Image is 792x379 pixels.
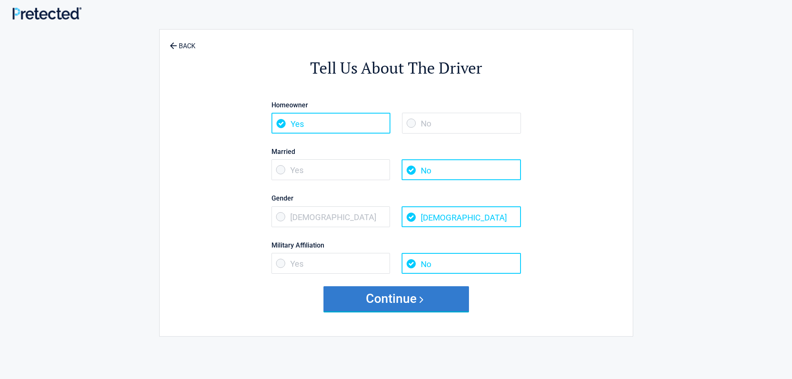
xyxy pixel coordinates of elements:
span: No [402,159,521,180]
span: [DEMOGRAPHIC_DATA] [271,206,390,227]
h2: Tell Us About The Driver [205,57,587,79]
span: [DEMOGRAPHIC_DATA] [402,206,521,227]
label: Homeowner [271,99,521,111]
span: Yes [271,159,390,180]
span: No [402,113,521,134]
label: Gender [271,193,521,204]
label: Married [271,146,521,157]
span: Yes [271,253,390,274]
a: BACK [168,35,197,50]
label: Military Affiliation [271,240,521,251]
button: Continue [323,286,469,311]
span: No [402,253,521,274]
img: Main Logo [12,7,81,20]
span: Yes [271,113,390,134]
